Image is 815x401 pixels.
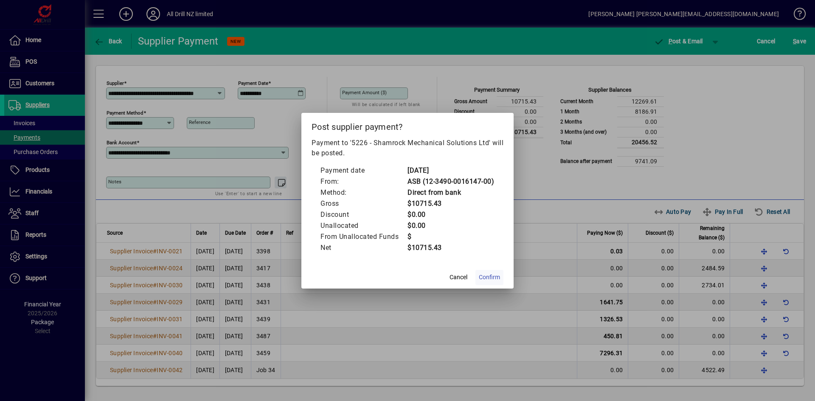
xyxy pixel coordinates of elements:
td: $0.00 [407,209,494,220]
td: From Unallocated Funds [320,231,407,242]
td: Gross [320,198,407,209]
p: Payment to '5226 - Shamrock Mechanical Solutions Ltd' will be posted. [312,138,503,158]
td: ASB (12-3490-0016147-00) [407,176,494,187]
td: Payment date [320,165,407,176]
td: Direct from bank [407,187,494,198]
td: Net [320,242,407,253]
span: Cancel [450,273,467,282]
td: [DATE] [407,165,494,176]
td: $10715.43 [407,198,494,209]
td: $10715.43 [407,242,494,253]
td: Discount [320,209,407,220]
td: $ [407,231,494,242]
td: From: [320,176,407,187]
span: Confirm [479,273,500,282]
button: Confirm [475,270,503,285]
td: Unallocated [320,220,407,231]
td: $0.00 [407,220,494,231]
h2: Post supplier payment? [301,113,514,137]
button: Cancel [445,270,472,285]
td: Method: [320,187,407,198]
